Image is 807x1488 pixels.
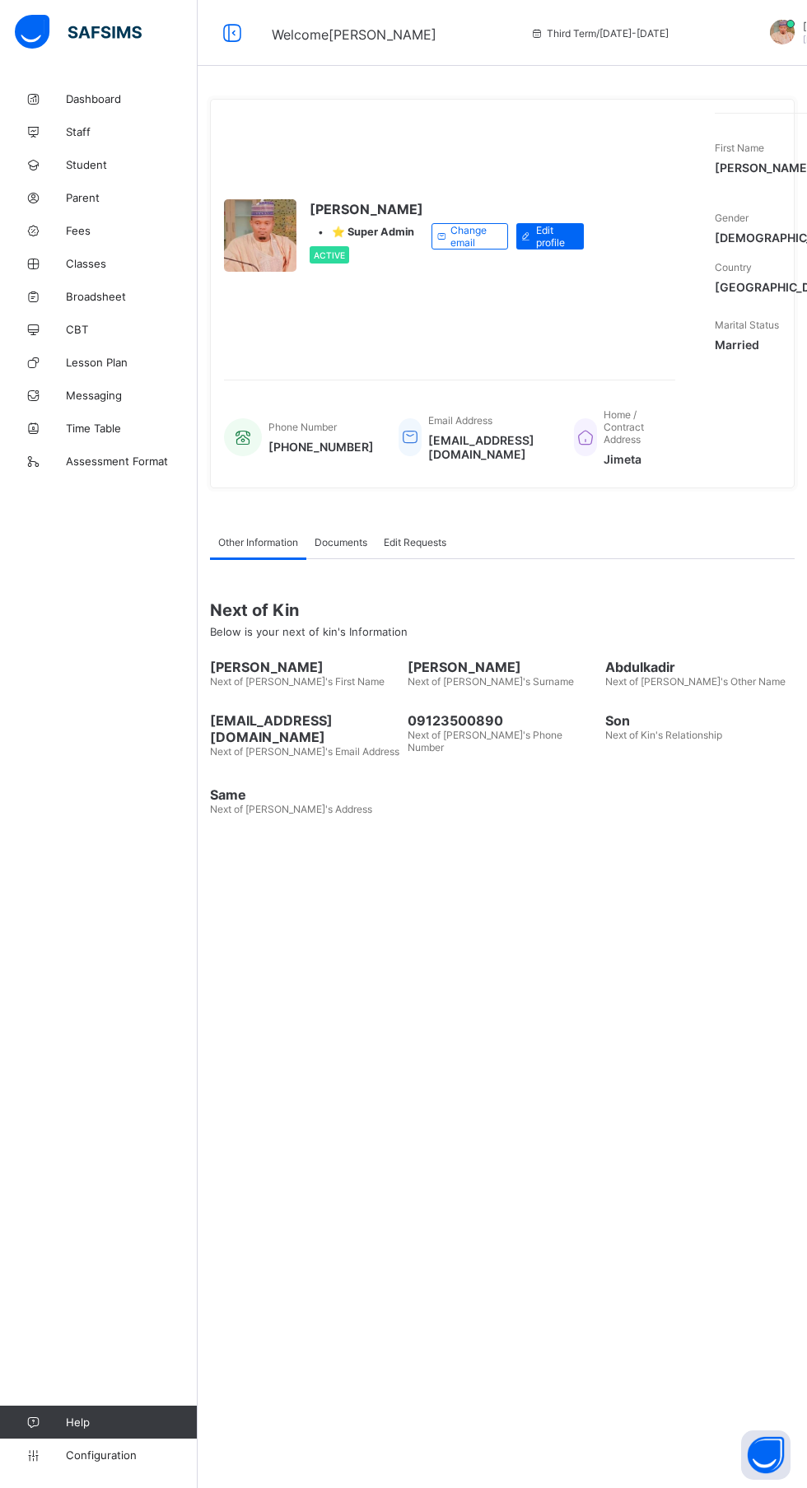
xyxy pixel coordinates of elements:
[66,290,198,303] span: Broadsheet
[605,675,786,688] span: Next of [PERSON_NAME]'s Other Name
[210,625,408,638] span: Below is your next of kin's Information
[66,224,198,237] span: Fees
[66,323,198,336] span: CBT
[210,675,385,688] span: Next of [PERSON_NAME]'s First Name
[332,226,414,238] span: ⭐ Super Admin
[66,1416,197,1429] span: Help
[210,659,399,675] span: [PERSON_NAME]
[408,712,597,729] span: 09123500890
[66,455,198,468] span: Assessment Format
[605,729,722,741] span: Next of Kin's Relationship
[428,414,492,427] span: Email Address
[384,536,446,548] span: Edit Requests
[715,261,752,273] span: Country
[210,600,795,620] span: Next of Kin
[428,433,549,461] span: [EMAIL_ADDRESS][DOMAIN_NAME]
[310,201,423,217] span: [PERSON_NAME]
[536,224,571,249] span: Edit profile
[66,389,198,402] span: Messaging
[66,422,198,435] span: Time Table
[530,27,669,40] span: session/term information
[408,729,562,753] span: Next of [PERSON_NAME]'s Phone Number
[741,1430,791,1480] button: Open asap
[66,125,198,138] span: Staff
[715,319,779,331] span: Marital Status
[408,659,597,675] span: [PERSON_NAME]
[315,536,367,548] span: Documents
[66,158,198,171] span: Student
[604,452,659,466] span: Jimeta
[605,712,795,729] span: Son
[15,15,142,49] img: safsims
[450,224,495,249] span: Change email
[210,786,399,803] span: Same
[210,803,372,815] span: Next of [PERSON_NAME]'s Address
[408,675,574,688] span: Next of [PERSON_NAME]'s Surname
[210,745,399,758] span: Next of [PERSON_NAME]'s Email Address
[715,142,764,154] span: First Name
[314,250,345,260] span: Active
[268,421,337,433] span: Phone Number
[715,212,749,224] span: Gender
[604,408,644,445] span: Home / Contract Address
[66,191,198,204] span: Parent
[66,1448,197,1462] span: Configuration
[310,226,423,238] div: •
[605,659,795,675] span: Abdulkadir
[218,536,298,548] span: Other Information
[66,257,198,270] span: Classes
[272,26,436,43] span: Welcome [PERSON_NAME]
[268,440,374,454] span: [PHONE_NUMBER]
[66,356,198,369] span: Lesson Plan
[66,92,198,105] span: Dashboard
[210,712,399,745] span: [EMAIL_ADDRESS][DOMAIN_NAME]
